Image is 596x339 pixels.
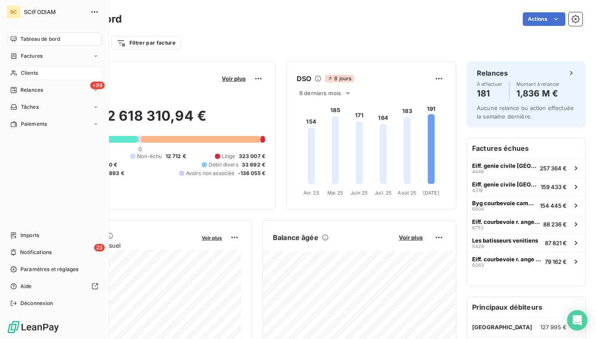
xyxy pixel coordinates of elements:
[137,153,162,160] span: Non-échu
[325,75,354,82] span: 8 jours
[477,68,508,78] h6: Relances
[327,190,343,196] tspan: Mai 25
[20,232,39,239] span: Imports
[472,324,533,331] span: [GEOGRAPHIC_DATA]
[567,310,587,331] div: Open Intercom Messenger
[477,82,502,87] span: À effectuer
[545,240,567,246] span: 87 821 €
[467,297,585,317] h6: Principaux débiteurs
[202,235,222,241] span: Voir plus
[111,36,181,50] button: Filtrer par facture
[472,237,538,244] span: Les batisseurs venitiens
[523,12,565,26] button: Actions
[222,153,235,160] span: Litige
[472,244,484,249] span: 5429
[24,8,85,15] span: SCIFODIAM
[304,190,319,196] tspan: Avr. 25
[472,188,483,193] span: 4319
[540,165,567,172] span: 257 364 €
[209,161,238,169] span: Débit divers
[242,161,265,169] span: 33 692 €
[20,249,52,256] span: Notifications
[467,177,585,196] button: Eiff. genie civile [GEOGRAPHIC_DATA]4319159 433 €
[398,190,416,196] tspan: Août 25
[20,266,78,273] span: Paramètres et réglages
[472,256,542,263] span: Eiff. courbevoie r. ange tour hopen
[375,190,392,196] tspan: Juil. 25
[20,86,43,94] span: Relances
[238,169,266,177] span: -136 055 €
[467,233,585,252] button: Les batisseurs venitiens542987 821 €
[166,153,186,160] span: 12 712 €
[472,225,484,230] span: 6753
[239,153,265,160] span: 323 007 €
[94,244,105,251] span: 23
[297,73,311,84] h6: DSO
[477,105,574,120] span: Aucune relance ou action effectuée la semaine dernière.
[467,196,585,215] button: Byg courbevoie campus seine doumer6804154 445 €
[467,138,585,158] h6: Factures échues
[20,35,60,43] span: Tableau de bord
[467,215,585,233] button: Eiff. courbevoie r. ange tour hopen675388 236 €
[543,221,567,228] span: 88 236 €
[399,234,423,241] span: Voir plus
[219,75,248,82] button: Voir plus
[472,169,484,174] span: 4446
[90,82,105,89] span: +99
[516,82,560,87] span: Montant à relancer
[472,206,484,212] span: 6804
[20,282,32,290] span: Aide
[21,120,47,128] span: Paiements
[545,258,567,265] span: 79 162 €
[7,320,60,334] img: Logo LeanPay
[472,263,484,268] span: 6063
[540,202,567,209] span: 154 445 €
[350,190,368,196] tspan: Juin 25
[472,218,540,225] span: Eiff. courbevoie r. ange tour hopen
[7,280,102,293] a: Aide
[540,324,567,331] span: 127 995 €
[516,87,560,100] h4: 1,836 M €
[21,103,39,111] span: Tâches
[20,299,53,307] span: Déconnexion
[48,241,196,250] span: Chiffre d'affaires mensuel
[472,200,536,206] span: Byg courbevoie campus seine doumer
[467,158,585,177] button: Eiff. genie civile [GEOGRAPHIC_DATA]4446257 364 €
[273,232,318,243] h6: Balance âgée
[423,190,439,196] tspan: [DATE]
[48,107,265,133] h2: 2 618 310,94 €
[21,69,38,77] span: Clients
[138,146,142,153] span: 0
[477,87,502,100] h4: 181
[186,169,235,177] span: Avoirs non associés
[396,234,425,241] button: Voir plus
[467,252,585,271] button: Eiff. courbevoie r. ange tour hopen606379 162 €
[7,5,20,19] div: SC
[199,234,224,241] button: Voir plus
[21,52,43,60] span: Factures
[541,184,567,190] span: 159 433 €
[299,90,341,96] span: 6 derniers mois
[472,181,537,188] span: Eiff. genie civile [GEOGRAPHIC_DATA]
[472,162,536,169] span: Eiff. genie civile [GEOGRAPHIC_DATA]
[222,75,246,82] span: Voir plus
